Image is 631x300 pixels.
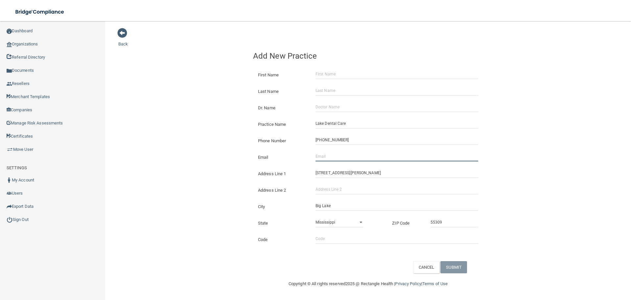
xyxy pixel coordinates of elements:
[253,236,311,244] label: Code
[315,184,478,194] input: Address Line 2
[7,191,12,196] img: icon-users.e205127d.png
[422,281,448,286] a: Terms of Use
[7,42,12,47] img: organization-icon.f8decf85.png
[7,217,12,223] img: ic_power_dark.7ecde6b1.png
[10,5,70,19] img: bridge_compliance_login_screen.278c3ca4.svg
[253,88,311,95] label: Last Name
[253,170,311,178] label: Address Line 1
[7,29,12,34] img: ic_dashboard_dark.d01f4a41.png
[315,151,478,161] input: Email
[7,81,12,87] img: ic_reseller.de258add.png
[315,234,478,244] input: Code
[253,219,311,227] label: State
[118,34,128,46] a: Back
[315,168,478,178] input: Address Line 1
[253,121,311,128] label: Practice Name
[395,281,421,286] a: Privacy Policy
[315,135,478,145] input: (___) ___-____
[517,253,623,280] iframe: Drift Widget Chat Controller
[7,177,12,183] img: ic_user_dark.df1a06c3.png
[315,201,478,211] input: City
[253,104,311,112] label: Dr. Name
[315,119,478,128] input: Practice Name
[440,261,467,273] button: SUBMIT
[253,203,311,211] label: City
[413,261,440,273] button: CANCEL
[7,204,12,209] img: icon-export.b9366987.png
[7,146,13,153] img: briefcase.64adab9b.png
[315,102,478,112] input: Doctor Name
[431,217,478,227] input: _____
[253,137,311,145] label: Phone Number
[253,71,311,79] label: First Name
[253,52,483,60] h4: Add New Practice
[315,69,478,79] input: First Name
[387,219,426,227] label: ZIP Code
[253,186,311,194] label: Address Line 2
[7,68,12,73] img: icon-documents.8dae5593.png
[253,153,311,161] label: Email
[315,86,478,95] input: Last Name
[7,164,27,172] label: SETTINGS
[248,273,488,294] div: Copyright © All rights reserved 2025 @ Rectangle Health | |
